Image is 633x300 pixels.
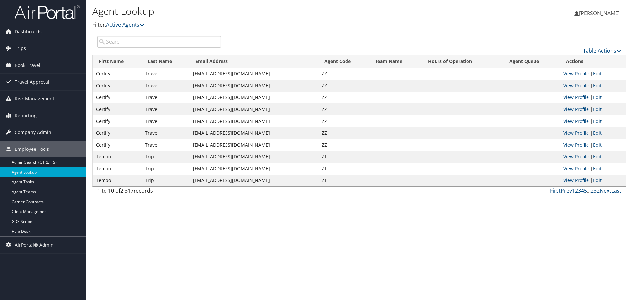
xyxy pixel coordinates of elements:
span: AirPortal® Admin [15,237,54,253]
a: View Profile [563,118,589,124]
a: View Profile [563,82,589,89]
td: | [560,92,626,103]
td: | [560,103,626,115]
td: Certify [93,115,142,127]
a: 4 [581,187,584,194]
td: Tempo [93,151,142,163]
td: [EMAIL_ADDRESS][DOMAIN_NAME] [190,127,318,139]
span: [PERSON_NAME] [579,10,620,17]
td: Tempo [93,163,142,175]
th: Last Name: activate to sort column ascending [142,55,190,68]
td: ZZ [318,80,369,92]
p: Filter: [92,21,448,29]
td: Travel [142,92,190,103]
td: [EMAIL_ADDRESS][DOMAIN_NAME] [190,151,318,163]
a: Edit [593,106,602,112]
td: | [560,127,626,139]
span: Dashboards [15,23,42,40]
a: Prev [561,187,572,194]
a: View Profile [563,142,589,148]
td: ZZ [318,103,369,115]
td: Certify [93,103,142,115]
td: Travel [142,115,190,127]
td: ZZ [318,68,369,80]
a: Edit [593,177,602,183]
td: | [560,80,626,92]
a: Edit [593,70,602,77]
a: Edit [593,118,602,124]
a: Edit [593,165,602,172]
td: Travel [142,68,190,80]
td: Certify [93,139,142,151]
td: Travel [142,127,190,139]
th: First Name: activate to sort column ascending [93,55,142,68]
td: | [560,139,626,151]
a: 5 [584,187,587,194]
img: airportal-logo.png [15,4,80,20]
a: 1 [572,187,575,194]
input: Search [97,36,221,48]
div: 1 to 10 of records [97,187,221,198]
a: [PERSON_NAME] [574,3,626,23]
td: Travel [142,103,190,115]
td: Certify [93,80,142,92]
th: Hours of Operation: activate to sort column ascending [422,55,503,68]
a: View Profile [563,130,589,136]
td: [EMAIL_ADDRESS][DOMAIN_NAME] [190,92,318,103]
th: Team Name: activate to sort column ascending [369,55,422,68]
a: First [550,187,561,194]
a: View Profile [563,94,589,100]
span: Trips [15,40,26,57]
td: Certify [93,92,142,103]
td: Certify [93,68,142,80]
th: Email Address: activate to sort column ascending [190,55,318,68]
a: Edit [593,94,602,100]
a: Next [600,187,611,194]
td: [EMAIL_ADDRESS][DOMAIN_NAME] [190,139,318,151]
td: ZT [318,151,369,163]
th: Agent Queue: activate to sort column ascending [503,55,560,68]
td: | [560,68,626,80]
span: 2,317 [120,187,134,194]
span: … [587,187,591,194]
td: Trip [142,151,190,163]
a: Edit [593,130,602,136]
td: ZT [318,175,369,186]
span: Risk Management [15,91,54,107]
a: View Profile [563,106,589,112]
td: ZZ [318,115,369,127]
a: 2 [575,187,578,194]
span: Travel Approval [15,74,49,90]
td: Travel [142,80,190,92]
a: 3 [578,187,581,194]
a: View Profile [563,153,589,160]
td: ZZ [318,139,369,151]
a: Active Agents [106,21,145,28]
a: Table Actions [583,47,621,54]
a: Edit [593,153,602,160]
td: | [560,163,626,175]
td: [EMAIL_ADDRESS][DOMAIN_NAME] [190,103,318,115]
a: Edit [593,142,602,148]
a: View Profile [563,70,589,77]
td: ZT [318,163,369,175]
td: [EMAIL_ADDRESS][DOMAIN_NAME] [190,163,318,175]
td: | [560,175,626,186]
td: Trip [142,163,190,175]
a: Edit [593,82,602,89]
td: Trip [142,175,190,186]
td: [EMAIL_ADDRESS][DOMAIN_NAME] [190,115,318,127]
a: Last [611,187,621,194]
td: [EMAIL_ADDRESS][DOMAIN_NAME] [190,175,318,186]
th: Actions [560,55,626,68]
td: Travel [142,139,190,151]
span: Reporting [15,107,37,124]
span: Company Admin [15,124,51,141]
span: Employee Tools [15,141,49,157]
td: | [560,151,626,163]
a: View Profile [563,165,589,172]
td: ZZ [318,92,369,103]
td: ZZ [318,127,369,139]
td: Certify [93,127,142,139]
a: View Profile [563,177,589,183]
